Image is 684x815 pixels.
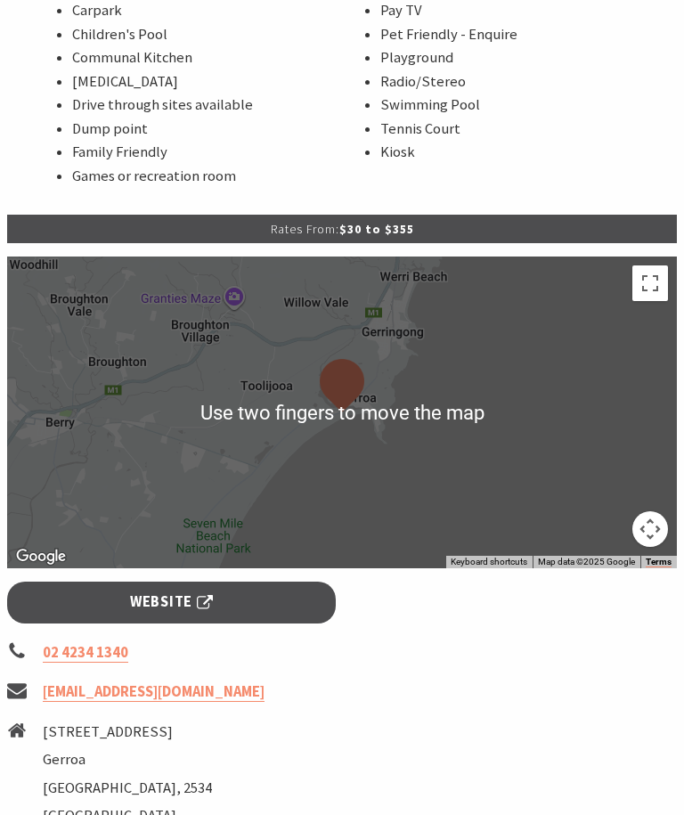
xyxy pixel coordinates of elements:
p: $30 to $355 [7,215,677,243]
button: Keyboard shortcuts [451,556,527,568]
li: Family Friendly [72,141,362,165]
li: Drive through sites available [72,94,362,118]
span: Map data ©2025 Google [538,557,635,566]
a: Website [7,582,336,623]
span: Website [130,591,213,615]
button: Toggle fullscreen view [632,265,668,301]
li: Communal Kitchen [72,46,362,70]
a: Terms (opens in new tab) [646,557,672,567]
li: Radio/Stereo [380,70,671,94]
a: 02 4234 1340 [43,643,128,663]
li: Tennis Court [380,118,671,142]
button: Map camera controls [632,511,668,547]
li: Kiosk [380,141,671,165]
li: Playground [380,46,671,70]
a: Click to see this area on Google Maps [12,545,70,568]
li: Children's Pool [72,23,362,47]
li: [MEDICAL_DATA] [72,70,362,94]
li: Games or recreation room [72,165,362,189]
li: Gerroa [43,748,212,772]
img: Google [12,545,70,568]
span: Rates From: [271,221,339,237]
li: Dump point [72,118,362,142]
li: [STREET_ADDRESS] [43,721,212,745]
li: Pet Friendly - Enquire [380,23,671,47]
li: [GEOGRAPHIC_DATA], 2534 [43,777,212,801]
a: [EMAIL_ADDRESS][DOMAIN_NAME] [43,682,265,702]
li: Swimming Pool [380,94,671,118]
